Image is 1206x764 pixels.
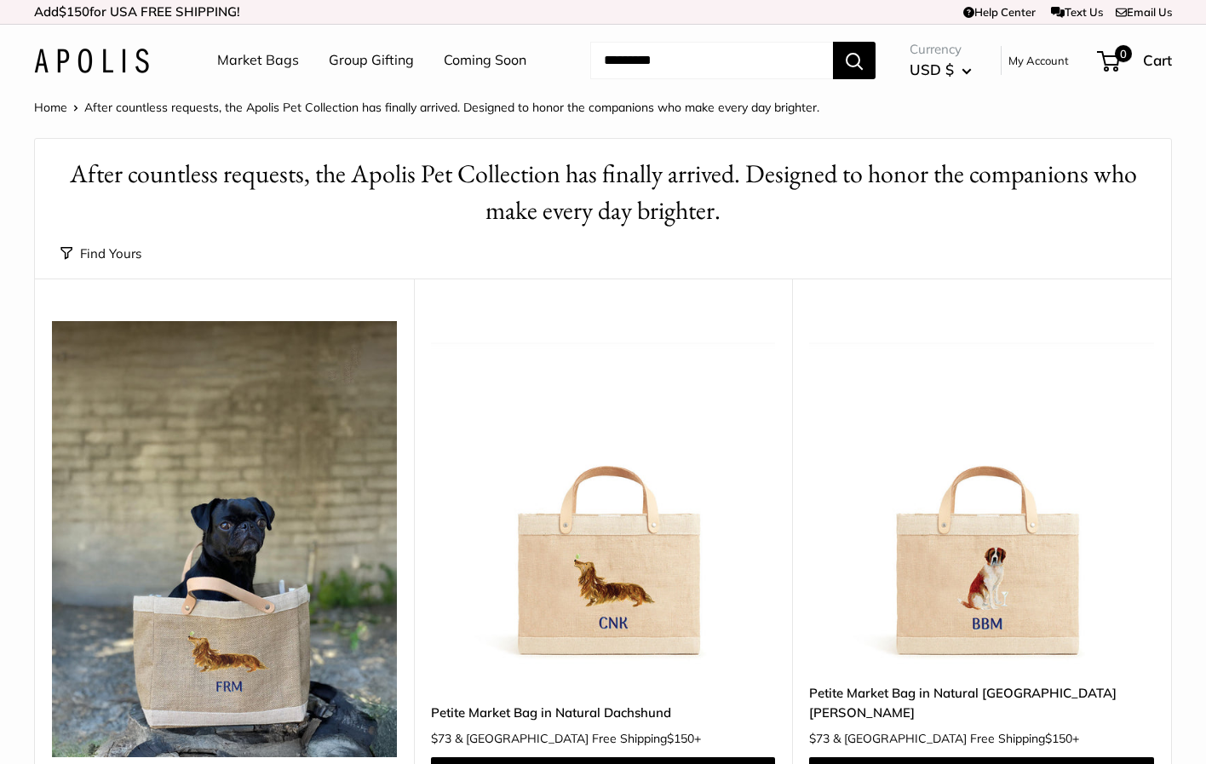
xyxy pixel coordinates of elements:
[60,156,1146,229] h1: After countless requests, the Apolis Pet Collection has finally arrived. Designed to honor the co...
[809,731,830,746] span: $73
[59,3,89,20] span: $150
[667,731,694,746] span: $150
[833,42,876,79] button: Search
[444,48,526,73] a: Coming Soon
[1051,5,1103,19] a: Text Us
[809,683,1154,723] a: Petite Market Bag in Natural [GEOGRAPHIC_DATA][PERSON_NAME]
[1045,731,1072,746] span: $150
[590,42,833,79] input: Search...
[455,732,701,744] span: & [GEOGRAPHIC_DATA] Free Shipping +
[34,49,149,73] img: Apolis
[1115,45,1132,62] span: 0
[910,56,972,83] button: USD $
[809,321,1154,666] img: Petite Market Bag in Natural St. Bernard
[910,60,954,78] span: USD $
[52,321,397,757] img: The Limited Pets Collection: Inspired by Your Best Friends
[431,321,776,666] a: Petite Market Bag in Natural DachshundPetite Market Bag in Natural Dachshund
[217,48,299,73] a: Market Bags
[1099,47,1172,74] a: 0 Cart
[329,48,414,73] a: Group Gifting
[431,731,451,746] span: $73
[1143,51,1172,69] span: Cart
[34,100,67,115] a: Home
[963,5,1036,19] a: Help Center
[809,321,1154,666] a: Petite Market Bag in Natural St. BernardPetite Market Bag in Natural St. Bernard
[60,242,141,266] button: Find Yours
[431,321,776,666] img: Petite Market Bag in Natural Dachshund
[1116,5,1172,19] a: Email Us
[1008,50,1069,71] a: My Account
[833,732,1079,744] span: & [GEOGRAPHIC_DATA] Free Shipping +
[910,37,972,61] span: Currency
[34,96,819,118] nav: Breadcrumb
[84,100,819,115] span: After countless requests, the Apolis Pet Collection has finally arrived. Designed to honor the co...
[431,703,776,722] a: Petite Market Bag in Natural Dachshund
